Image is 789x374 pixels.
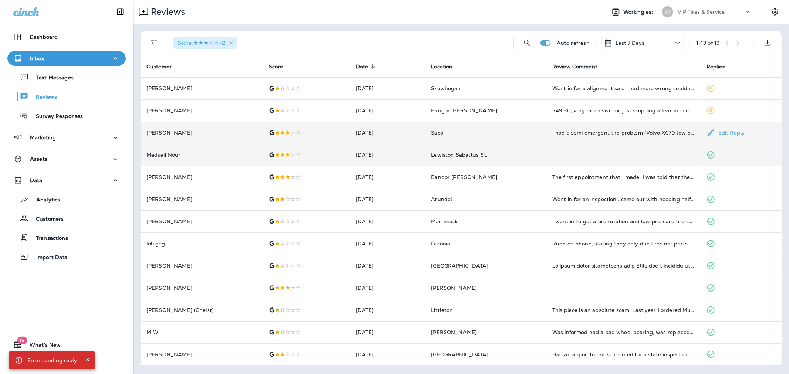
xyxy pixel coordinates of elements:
span: Bangor [PERSON_NAME] [431,174,497,180]
span: Date [356,64,368,70]
p: Import Data [29,254,68,261]
p: Transactions [28,235,68,242]
p: [PERSON_NAME] (Gheist) [146,307,257,313]
p: Customers [28,216,64,223]
p: Survey Responses [28,113,83,120]
div: The first appointment that I made, I was told that there was no appointment in their system, even... [552,173,695,181]
p: Dashboard [30,34,58,40]
button: Marketing [7,130,126,145]
td: [DATE] [350,277,425,299]
span: Lewiston Sabattus St. [431,152,488,158]
span: What's New [22,342,61,351]
button: Search Reviews [520,35,535,50]
div: Was informed had a bad wheel bearing, was replaced four months previously and confirmed not to be... [552,329,695,336]
span: Littleton [431,307,453,313]
span: [GEOGRAPHIC_DATA] [431,262,488,269]
button: Export as CSV [760,35,775,50]
p: Data [30,177,43,183]
td: [DATE] [350,343,425,365]
span: Date [356,63,378,70]
span: Score [269,63,293,70]
td: [DATE] [350,255,425,277]
span: Location [431,64,452,70]
button: Transactions [7,230,126,245]
span: [GEOGRAPHIC_DATA] [431,351,488,358]
div: Went in for an inspection...came out with needing half the car replaced. Also was in here for abo... [552,195,695,203]
span: Bangor [PERSON_NAME] [431,107,497,114]
button: Support [7,355,126,370]
p: Analytics [29,197,60,204]
span: Saco [431,129,443,136]
button: Import Data [7,249,126,265]
div: Error sending reply [27,354,77,367]
td: [DATE] [350,321,425,343]
span: Score : +2 [178,40,225,46]
p: Marketing [30,135,56,140]
p: Assets [30,156,47,162]
td: [DATE] [350,144,425,166]
td: [DATE] [350,232,425,255]
p: Reviews [28,94,57,101]
button: Close [83,355,92,364]
p: M W [146,329,257,335]
td: [DATE] [350,299,425,321]
div: 1 - 13 of 13 [696,40,719,46]
span: [PERSON_NAME] [431,285,477,291]
span: Skowhegan [431,85,461,92]
div: This place is an absolute scam. Last year I ordered Multi-Mile Matrix Tour RS II tires rated for ... [552,306,695,314]
p: Inbox [30,55,44,61]
button: Customers [7,211,126,226]
div: Went in for a alignment said I had more wrong couldn't do the alignment. Brought it somewhere els... [552,85,695,92]
button: Text Messages [7,69,126,85]
div: My first phone interaction with Chris was a positive one. He was professional and well spoken. Th... [552,262,695,269]
td: [DATE] [350,77,425,99]
button: Dashboard [7,30,126,44]
p: Auto refresh [557,40,590,46]
span: 19 [17,337,27,344]
p: Medseif Nour [146,152,257,158]
p: [PERSON_NAME] [146,351,257,357]
span: Working as: [623,9,655,15]
button: 19What's New [7,337,126,352]
p: loli gag [146,241,257,246]
span: Review Comment [552,64,597,70]
button: Analytics [7,191,126,207]
p: [PERSON_NAME] [146,108,257,113]
p: Reviews [148,6,185,17]
div: Had an appointment scheduled for a state inspection along with balancing and rotating the tires. ... [552,351,695,358]
p: Last 7 Days [616,40,645,46]
span: Replied [707,63,735,70]
td: [DATE] [350,188,425,210]
span: Arundel [431,196,452,203]
span: Laconia [431,240,450,247]
p: [PERSON_NAME] [146,263,257,269]
span: [PERSON_NAME] [431,329,477,336]
div: I went in to get a tire rotation and low pressure tire checked. They tried to sell me new tires a... [552,218,695,225]
button: Inbox [7,51,126,66]
p: [PERSON_NAME] [146,174,257,180]
span: Replied [707,64,726,70]
div: $49.30, very expensive for just stopping a leak in one tire, but I didn’t have to make an appoint... [552,107,695,114]
span: Score [269,64,283,70]
p: Edit Reply [715,130,745,136]
div: Score:3 Stars+2 [173,37,237,49]
p: VIP Tires & Service [678,9,725,15]
span: Customer [146,64,172,70]
button: Reviews [7,89,126,104]
td: [DATE] [350,122,425,144]
span: Customer [146,63,181,70]
button: Data [7,173,126,188]
td: [DATE] [350,166,425,188]
div: VT [662,6,673,17]
p: [PERSON_NAME] [146,130,257,136]
button: Assets [7,152,126,166]
button: Settings [768,5,782,18]
p: [PERSON_NAME] [146,196,257,202]
span: Merrimack [431,218,458,225]
p: [PERSON_NAME] [146,218,257,224]
p: Text Messages [29,75,74,82]
p: [PERSON_NAME] [146,85,257,91]
td: [DATE] [350,99,425,122]
button: Filters [146,35,161,50]
span: Location [431,63,462,70]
